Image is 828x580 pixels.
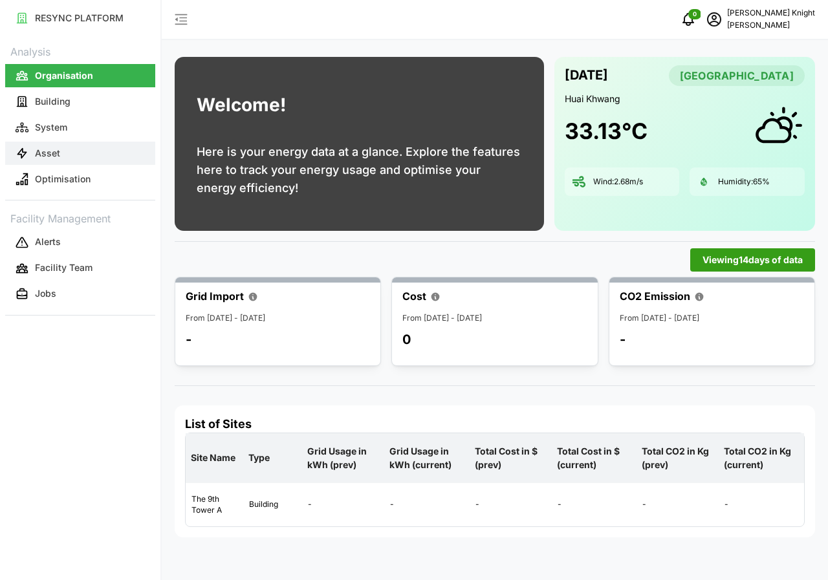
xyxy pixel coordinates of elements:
a: Asset [5,140,155,166]
p: Asset [35,147,60,160]
div: Building [244,489,301,521]
div: - [303,489,384,521]
p: Type [246,441,300,475]
a: RESYNC PLATFORM [5,5,155,31]
p: Cost [402,288,426,305]
button: Asset [5,142,155,165]
p: Analysis [5,41,155,60]
p: Total Cost in $ (prev) [472,435,549,482]
button: Jobs [5,283,155,306]
p: Building [35,95,71,108]
div: - [719,489,803,521]
a: Facility Team [5,255,155,281]
p: Total Cost in $ (current) [554,435,635,482]
p: Facility Management [5,208,155,227]
button: schedule [701,6,727,32]
button: Facility Team [5,257,155,280]
p: From [DATE] - [DATE] [186,312,370,325]
p: Optimisation [35,173,91,186]
p: 0 [402,330,411,349]
button: notifications [675,6,701,32]
button: Building [5,90,155,113]
h1: Welcome! [197,91,286,119]
a: Optimisation [5,166,155,192]
p: Jobs [35,287,56,300]
p: Grid Usage in kWh (current) [387,435,467,482]
button: Viewing14days of data [690,248,815,272]
button: System [5,116,155,139]
button: Alerts [5,231,155,254]
p: Total CO2 in Kg (prev) [639,435,716,482]
a: Jobs [5,281,155,307]
p: Wind: 2.68 m/s [593,177,643,188]
p: Total CO2 in Kg (current) [721,435,801,482]
div: - [385,489,469,521]
a: Organisation [5,63,155,89]
span: Viewing 14 days of data [703,249,803,271]
h1: 33.13 °C [565,117,648,145]
p: Alerts [35,235,61,248]
p: Huai Khwang [565,92,805,105]
p: [DATE] [565,65,608,86]
h4: List of Sites [185,416,805,433]
p: [PERSON_NAME] [727,19,815,32]
button: Optimisation [5,167,155,191]
span: 0 [693,10,697,19]
div: - [552,489,637,521]
p: Humidity: 65 % [718,177,770,188]
p: Facility Team [35,261,93,274]
p: - [186,330,191,349]
p: CO2 Emission [620,288,690,305]
a: Alerts [5,230,155,255]
button: Organisation [5,64,155,87]
p: From [DATE] - [DATE] [620,312,804,325]
p: - [620,330,626,349]
div: - [637,489,718,521]
button: RESYNC PLATFORM [5,6,155,30]
p: System [35,121,67,134]
div: The 9th Tower A [186,484,243,526]
p: Grid Usage in kWh (prev) [305,435,382,482]
p: Here is your energy data at a glance. Explore the features here to track your energy usage and op... [197,143,522,197]
p: RESYNC PLATFORM [35,12,124,25]
p: From [DATE] - [DATE] [402,312,587,325]
p: [PERSON_NAME] Knight [727,7,815,19]
p: Organisation [35,69,93,82]
p: Site Name [188,441,241,475]
a: Building [5,89,155,114]
p: Grid Import [186,288,244,305]
a: System [5,114,155,140]
div: - [470,489,551,521]
span: [GEOGRAPHIC_DATA] [680,66,794,85]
